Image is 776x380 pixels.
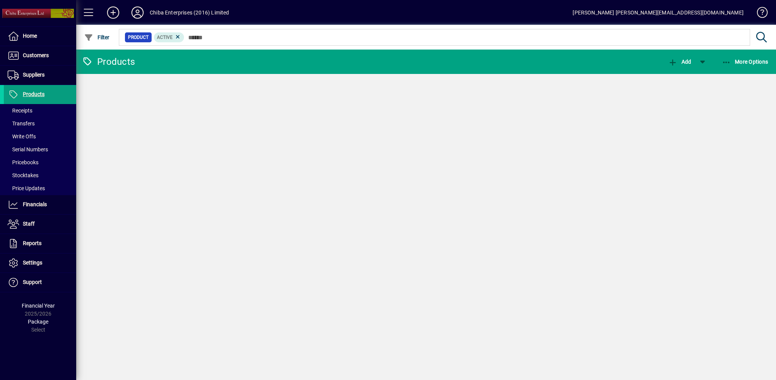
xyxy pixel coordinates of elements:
a: Transfers [4,117,76,130]
span: Product [128,34,149,41]
span: Financial Year [22,303,55,309]
button: More Options [720,55,770,69]
a: Reports [4,234,76,253]
mat-chip: Activation Status: Active [154,32,184,42]
a: Pricebooks [4,156,76,169]
span: Price Updates [8,185,45,191]
span: Settings [23,260,42,266]
a: Serial Numbers [4,143,76,156]
span: Package [28,319,48,325]
button: Add [101,6,125,19]
span: Suppliers [23,72,45,78]
span: Write Offs [8,133,36,139]
span: Filter [84,34,110,40]
span: More Options [722,59,768,65]
span: Home [23,33,37,39]
span: Add [668,59,691,65]
button: Add [666,55,693,69]
a: Staff [4,215,76,234]
span: Serial Numbers [8,146,48,152]
a: Customers [4,46,76,65]
a: Suppliers [4,66,76,85]
a: Support [4,273,76,292]
span: Products [23,91,45,97]
div: [PERSON_NAME] [PERSON_NAME][EMAIL_ADDRESS][DOMAIN_NAME] [573,6,744,19]
a: Receipts [4,104,76,117]
a: Financials [4,195,76,214]
span: Support [23,279,42,285]
button: Profile [125,6,150,19]
span: Receipts [8,107,32,114]
span: Financials [23,201,47,207]
span: Pricebooks [8,159,38,165]
span: Transfers [8,120,35,127]
a: Write Offs [4,130,76,143]
span: Reports [23,240,42,246]
div: Chiba Enterprises (2016) Limited [150,6,229,19]
span: Stocktakes [8,172,38,178]
a: Knowledge Base [751,2,766,26]
a: Settings [4,253,76,273]
span: Active [157,35,173,40]
a: Stocktakes [4,169,76,182]
span: Customers [23,52,49,58]
div: Products [82,56,135,68]
span: Staff [23,221,35,227]
button: Filter [82,30,112,44]
a: Price Updates [4,182,76,195]
a: Home [4,27,76,46]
